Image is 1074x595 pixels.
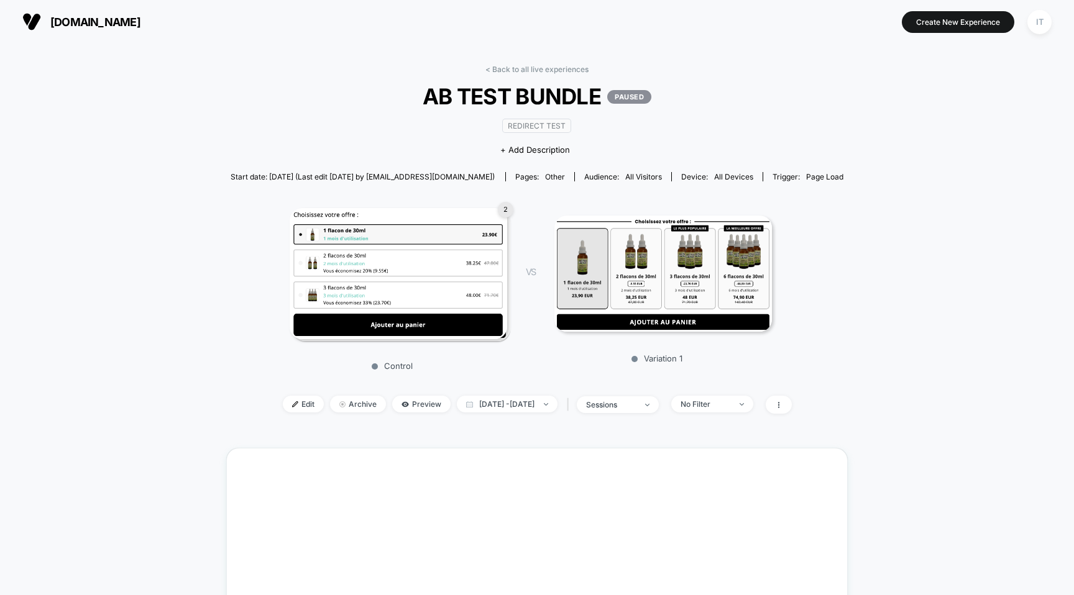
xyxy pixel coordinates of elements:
span: Redirect Test [502,119,571,133]
div: Audience: [584,172,662,181]
img: Control main [290,208,507,340]
span: Start date: [DATE] (Last edit [DATE] by [EMAIL_ADDRESS][DOMAIN_NAME]) [231,172,495,181]
img: calendar [466,401,473,407]
span: All Visitors [625,172,662,181]
span: Archive [330,396,386,412]
span: [DATE] - [DATE] [457,396,558,412]
div: Pages: [515,172,565,181]
span: [DOMAIN_NAME] [50,16,140,29]
img: Visually logo [22,12,41,31]
img: end [339,401,346,407]
span: all devices [714,172,753,181]
img: end [740,403,744,406]
div: No Filter [681,399,730,409]
button: IT [1024,9,1055,35]
p: Control [283,361,501,371]
button: Create New Experience [902,11,1014,33]
p: Variation 1 [548,353,766,363]
img: end [544,403,548,406]
div: sessions [586,400,636,409]
span: + Add Description [500,144,570,157]
div: IT [1027,10,1052,34]
span: Device: [671,172,763,181]
span: VS [526,266,536,277]
img: Variation 1 main [554,216,772,331]
span: other [545,172,565,181]
span: Page Load [806,172,843,181]
span: Edit [283,396,324,412]
span: AB TEST BUNDLE [261,83,813,109]
a: < Back to all live experiences [485,65,589,74]
button: [DOMAIN_NAME] [19,12,144,32]
img: edit [292,401,298,407]
span: Preview [392,396,451,412]
span: | [564,396,577,414]
p: PAUSED [607,90,651,104]
div: 2 [498,202,513,217]
img: end [645,404,649,406]
div: Trigger: [773,172,843,181]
